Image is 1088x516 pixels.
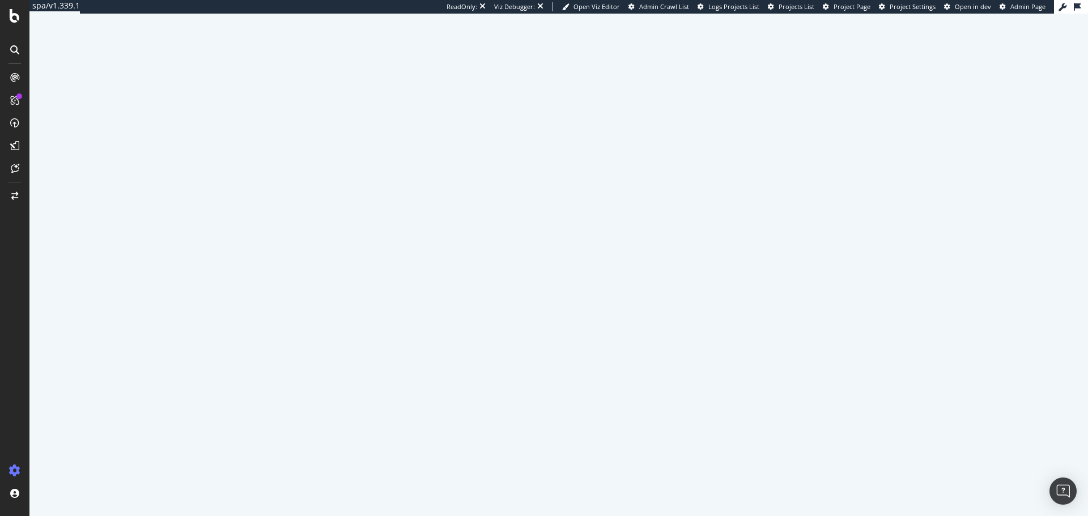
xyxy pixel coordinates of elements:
[562,2,620,11] a: Open Viz Editor
[1000,2,1045,11] a: Admin Page
[834,2,870,11] span: Project Page
[768,2,814,11] a: Projects List
[628,2,689,11] a: Admin Crawl List
[698,2,759,11] a: Logs Projects List
[955,2,991,11] span: Open in dev
[1010,2,1045,11] span: Admin Page
[639,2,689,11] span: Admin Crawl List
[573,2,620,11] span: Open Viz Editor
[823,2,870,11] a: Project Page
[708,2,759,11] span: Logs Projects List
[944,2,991,11] a: Open in dev
[879,2,936,11] a: Project Settings
[779,2,814,11] span: Projects List
[447,2,477,11] div: ReadOnly:
[1049,477,1077,505] div: Open Intercom Messenger
[494,2,535,11] div: Viz Debugger:
[890,2,936,11] span: Project Settings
